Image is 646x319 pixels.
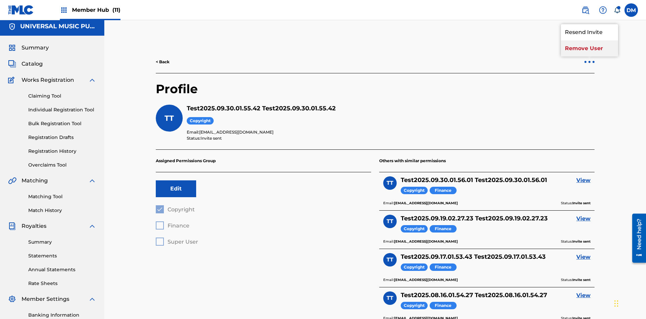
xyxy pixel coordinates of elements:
[579,3,592,17] a: Public Search
[430,263,457,271] span: Finance
[156,81,595,105] h2: Profile
[572,278,590,282] b: Invite sent
[28,280,96,287] a: Rate Sheets
[187,117,214,125] span: Copyright
[28,266,96,273] a: Annual Statements
[624,3,638,17] div: User Menu
[112,7,120,13] span: (11)
[561,24,618,40] p: Resend Invite
[599,6,607,14] img: help
[8,295,16,303] img: Member Settings
[8,60,43,68] a: CatalogCatalog
[28,106,96,113] a: Individual Registration Tool
[201,136,222,141] span: Invite sent
[28,207,96,214] a: Match History
[430,225,457,233] span: Finance
[627,211,646,266] iframe: Resource Center
[187,129,595,135] p: Email:
[28,312,96,319] a: Banking Information
[383,200,458,206] p: Email:
[401,302,428,310] span: Copyright
[22,222,46,230] span: Royalties
[394,278,458,282] b: [EMAIL_ADDRESS][DOMAIN_NAME]
[614,7,620,13] div: Notifications
[401,176,547,184] h5: Test2025.09.30.01.56.01 Test2025.09.30.01.56.01
[88,222,96,230] img: expand
[572,239,590,244] b: Invite sent
[8,222,16,230] img: Royalties
[383,277,458,283] p: Email:
[156,59,170,65] a: < Back
[576,176,590,184] a: View
[8,177,16,185] img: Matching
[430,302,457,310] span: Finance
[187,135,595,141] p: Status:
[614,293,618,314] div: Drag
[187,105,595,112] h5: Test2025.09.30.01.55.42 Test2025.09.30.01.55.42
[28,120,96,127] a: Bulk Registration Tool
[596,3,610,17] div: Help
[401,263,428,271] span: Copyright
[401,253,546,261] h5: Test2025.09.17.01.53.43 Test2025.09.17.01.53.43
[561,200,590,206] p: Status:
[88,295,96,303] img: expand
[8,60,16,68] img: Catalog
[581,6,589,14] img: search
[28,193,96,200] a: Matching Tool
[572,201,590,205] b: Invite sent
[22,76,74,84] span: Works Registration
[88,76,96,84] img: expand
[401,215,548,222] h5: Test2025.09.19.02.27.23 Test2025.09.19.02.27.23
[28,148,96,155] a: Registration History
[430,187,457,194] span: Finance
[165,114,174,123] span: TT
[561,40,618,57] p: Remove User
[199,130,274,135] span: [EMAIL_ADDRESS][DOMAIN_NAME]
[20,23,96,30] h5: UNIVERSAL MUSIC PUB GROUP
[576,291,590,299] a: View
[387,217,393,225] span: TT
[387,294,393,302] span: TT
[72,6,120,14] span: Member Hub
[28,162,96,169] a: Overclaims Tool
[156,150,371,172] p: Assigned Permissions Group
[561,277,590,283] p: Status:
[60,6,68,14] img: Top Rightsholders
[394,201,458,205] b: [EMAIL_ADDRESS][DOMAIN_NAME]
[28,134,96,141] a: Registration Drafts
[401,291,547,299] h5: Test2025.08.16.01.54.27 Test2025.08.16.01.54.27
[561,239,590,245] p: Status:
[387,179,393,187] span: TT
[22,44,49,52] span: Summary
[28,93,96,100] a: Claiming Tool
[387,256,393,264] span: TT
[383,239,458,245] p: Email:
[22,60,43,68] span: Catalog
[8,23,16,31] img: Accounts
[156,180,196,197] button: Edit
[8,44,49,52] a: SummarySummary
[28,239,96,246] a: Summary
[22,295,69,303] span: Member Settings
[401,187,428,194] span: Copyright
[8,44,16,52] img: Summary
[88,177,96,185] img: expand
[8,5,34,15] img: MLC Logo
[576,215,590,223] a: View
[8,76,17,84] img: Works Registration
[401,225,428,233] span: Copyright
[394,239,458,244] b: [EMAIL_ADDRESS][DOMAIN_NAME]
[612,287,646,319] iframe: Chat Widget
[22,177,48,185] span: Matching
[28,252,96,259] a: Statements
[576,253,590,261] a: View
[379,150,595,172] p: Others with similar permissions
